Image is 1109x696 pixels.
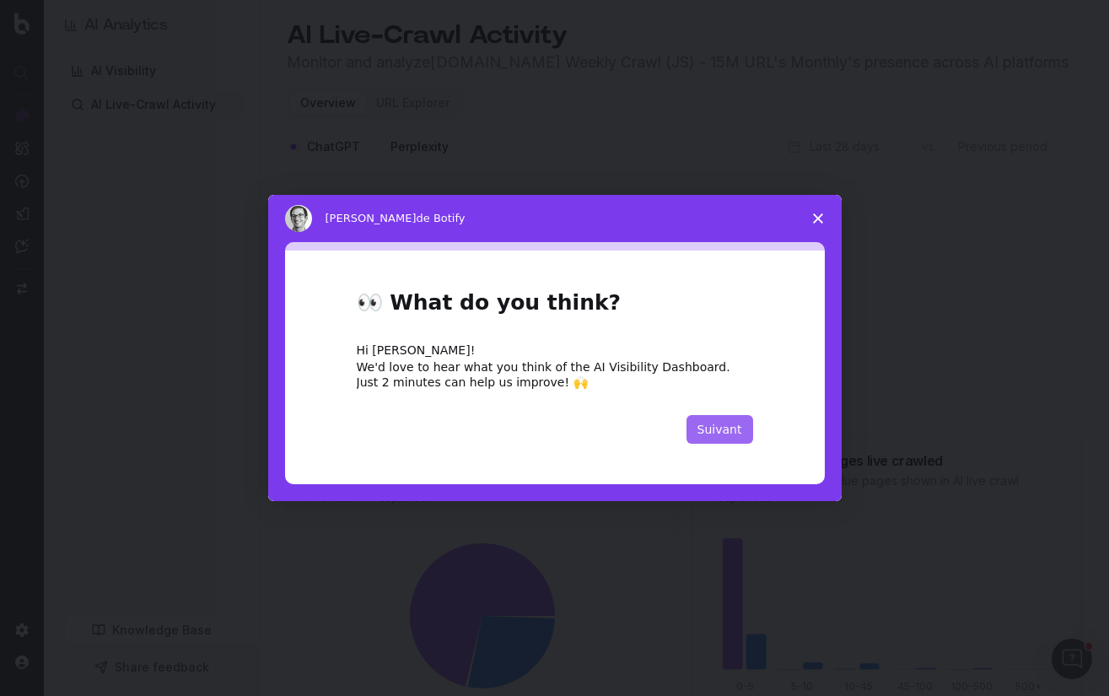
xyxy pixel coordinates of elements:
img: Profile image for Matthieu [285,205,312,232]
button: Suivant [686,415,753,444]
span: Fermer l'enquête [794,195,842,242]
span: [PERSON_NAME] [326,212,417,224]
h1: 👀 What do you think? [357,291,753,326]
div: We'd love to hear what you think of the AI Visibility Dashboard. Just 2 minutes can help us impro... [357,359,753,390]
span: de Botify [417,212,466,224]
div: Hi [PERSON_NAME]! [357,343,753,359]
